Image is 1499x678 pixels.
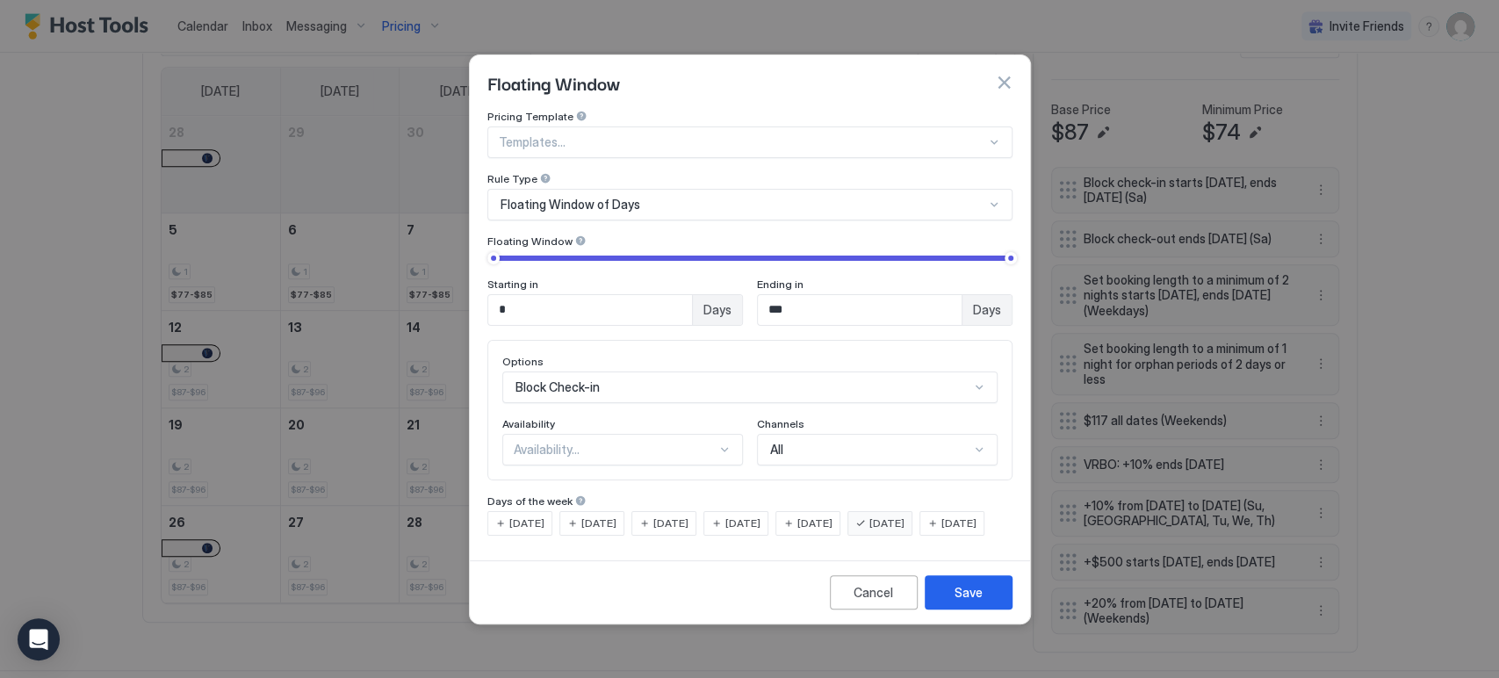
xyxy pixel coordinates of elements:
div: Save [955,583,983,602]
span: Channels [757,417,804,430]
span: [DATE] [941,516,977,531]
span: [DATE] [797,516,832,531]
button: Save [925,575,1013,609]
span: [DATE] [725,516,760,531]
span: Availability [502,417,555,430]
div: Availability... [514,442,717,458]
span: [DATE] [869,516,904,531]
span: Floating Window of Days [501,197,640,213]
span: Days of the week [487,494,573,508]
span: Days [973,302,1001,318]
span: Floating Window [487,69,620,96]
span: [DATE] [653,516,688,531]
span: Starting in [487,278,538,291]
span: Days [703,302,731,318]
input: Input Field [758,295,962,325]
span: Pricing Template [487,110,573,123]
span: [DATE] [581,516,616,531]
span: Rule Type [487,172,537,185]
button: Cancel [830,575,918,609]
input: Input Field [488,295,692,325]
div: Cancel [854,583,893,602]
span: All [770,442,783,458]
span: Block Check-in [515,379,600,395]
span: [DATE] [509,516,544,531]
span: Floating Window [487,234,573,248]
div: Open Intercom Messenger [18,618,60,660]
span: Options [502,355,544,368]
span: Ending in [757,278,804,291]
